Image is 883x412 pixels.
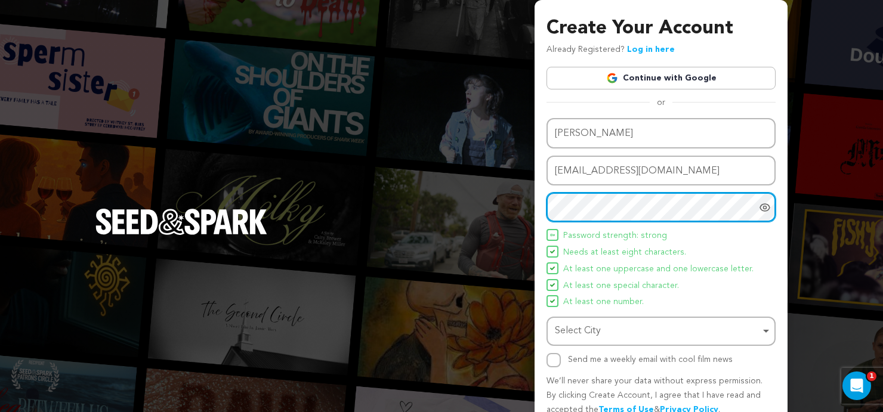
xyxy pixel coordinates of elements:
[606,72,618,84] img: Google logo
[547,156,776,186] input: Email address
[550,249,555,254] img: Seed&Spark Icon
[867,371,876,381] span: 1
[547,118,776,148] input: Name
[563,295,644,309] span: At least one number.
[95,209,267,235] img: Seed&Spark Logo
[550,283,555,287] img: Seed&Spark Icon
[650,97,672,109] span: or
[563,246,686,260] span: Needs at least eight characters.
[547,67,776,89] a: Continue with Google
[842,371,871,400] iframe: Intercom live chat
[563,229,667,243] span: Password strength: strong
[568,355,733,364] label: Send me a weekly email with cool film news
[95,209,267,259] a: Seed&Spark Homepage
[547,43,675,57] p: Already Registered?
[627,45,675,54] a: Log in here
[547,14,776,43] h3: Create Your Account
[555,323,760,340] div: Select City
[550,299,555,303] img: Seed&Spark Icon
[550,266,555,271] img: Seed&Spark Icon
[563,262,754,277] span: At least one uppercase and one lowercase letter.
[563,279,679,293] span: At least one special character.
[759,202,771,213] a: Show password as plain text. Warning: this will display your password on the screen.
[550,233,555,237] img: Seed&Spark Icon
